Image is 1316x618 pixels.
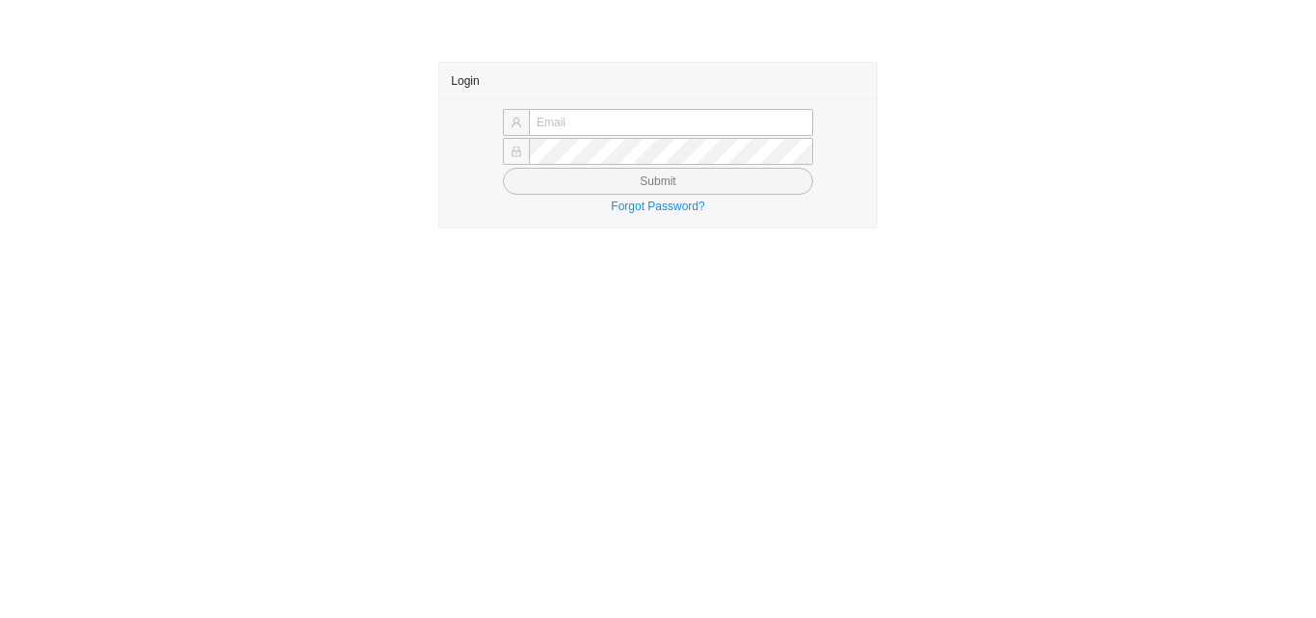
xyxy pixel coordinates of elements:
[451,63,864,98] div: Login
[511,117,522,128] span: user
[503,168,813,195] button: Submit
[611,200,704,213] a: Forgot Password?
[511,146,522,157] span: lock
[529,109,813,136] input: Email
